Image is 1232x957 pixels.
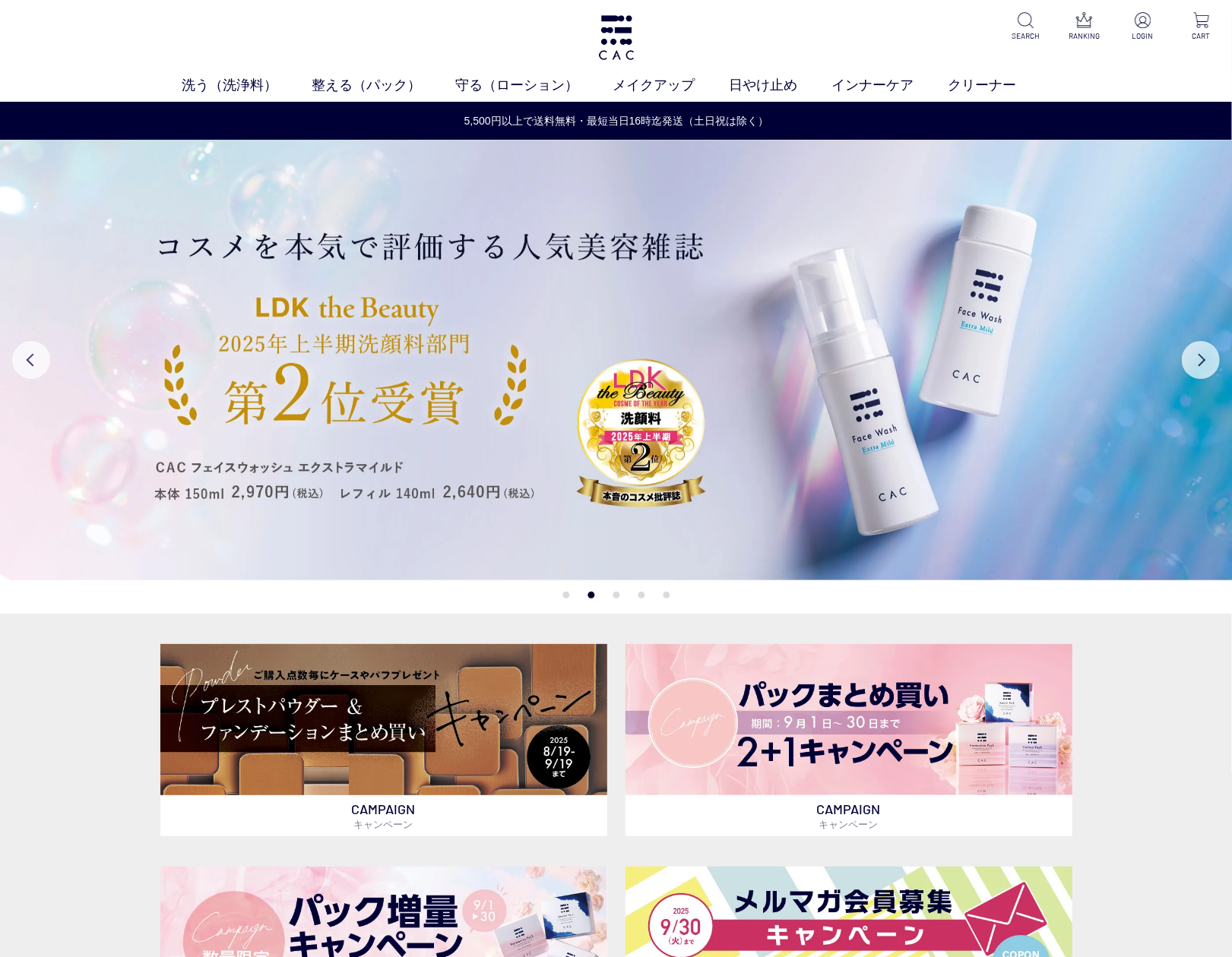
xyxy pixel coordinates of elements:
[626,644,1072,836] a: パックキャンペーン2+1 パックキャンペーン2+1 CAMPAIGNキャンペーン
[1183,12,1220,42] a: CART
[160,795,607,836] p: CAMPAIGN
[626,795,1072,836] p: CAMPAIGN
[312,75,455,96] a: 整える（パック）
[455,75,613,96] a: 守る（ローション）
[1183,30,1220,42] p: CART
[831,75,948,96] a: インナーケア
[1066,30,1103,42] p: RANKING
[626,644,1072,795] img: パックキャンペーン2+1
[638,592,645,599] button: 4 of 5
[1124,12,1161,42] a: LOGIN
[613,592,619,599] button: 3 of 5
[1007,12,1044,42] a: SEARCH
[1124,30,1161,42] p: LOGIN
[613,75,729,96] a: メイクアップ
[12,341,50,379] button: Previous
[663,592,670,599] button: 5 of 5
[948,75,1050,96] a: クリーナー
[354,818,413,830] span: キャンペーン
[160,644,607,795] img: ベースメイクキャンペーン
[1182,341,1220,379] button: Next
[587,592,594,599] button: 2 of 5
[1066,12,1103,42] a: RANKING
[819,818,879,830] span: キャンペーン
[1007,30,1044,42] p: SEARCH
[729,75,831,96] a: 日やけ止め
[160,644,607,836] a: ベースメイクキャンペーン ベースメイクキャンペーン CAMPAIGNキャンペーン
[1,113,1232,129] a: 5,500円以上で送料無料・最短当日16時迄発送（土日祝は除く）
[597,15,636,60] img: logo
[182,75,312,96] a: 洗う（洗浄料）
[562,592,569,599] button: 1 of 5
